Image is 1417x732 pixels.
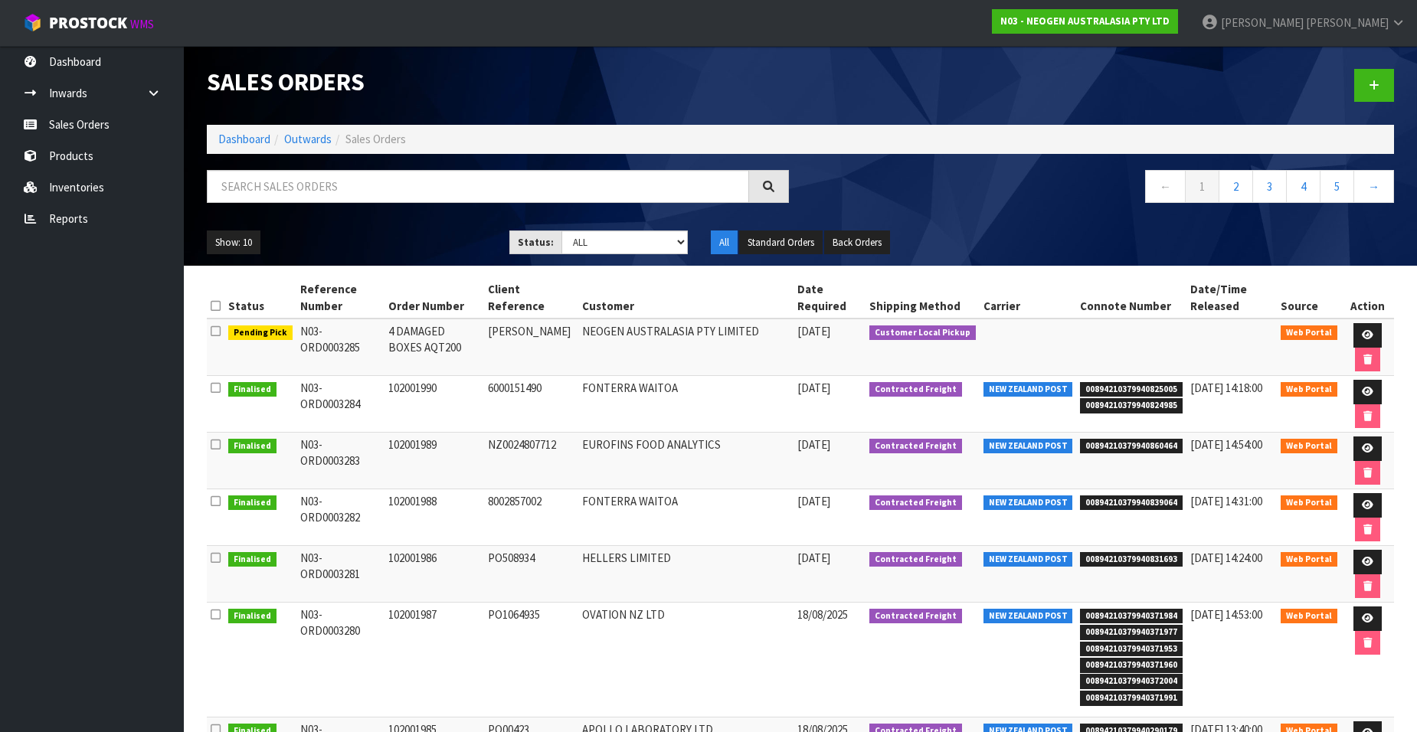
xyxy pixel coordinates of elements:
[385,546,483,603] td: 102001986
[1080,439,1183,454] span: 00894210379940860464
[484,277,579,319] th: Client Reference
[484,319,579,376] td: [PERSON_NAME]
[578,489,794,546] td: FONTERRA WAITOA
[1080,609,1183,624] span: 00894210379940371984
[1190,551,1262,565] span: [DATE] 14:24:00
[869,325,976,341] span: Customer Local Pickup
[1080,658,1183,673] span: 00894210379940371960
[228,609,277,624] span: Finalised
[711,230,738,255] button: All
[578,376,794,433] td: FONTERRA WAITOA
[797,381,830,395] span: [DATE]
[1190,381,1262,395] span: [DATE] 14:18:00
[228,439,277,454] span: Finalised
[130,17,154,31] small: WMS
[1186,277,1277,319] th: Date/Time Released
[1190,607,1262,622] span: [DATE] 14:53:00
[866,277,980,319] th: Shipping Method
[1076,277,1186,319] th: Connote Number
[228,552,277,567] span: Finalised
[207,230,260,255] button: Show: 10
[1185,170,1219,203] a: 1
[578,319,794,376] td: NEOGEN AUSTRALASIA PTY LIMITED
[1190,437,1262,452] span: [DATE] 14:54:00
[385,376,483,433] td: 102001990
[296,603,385,717] td: N03-ORD0003280
[1080,398,1183,413] span: 00894210379940824985
[797,324,830,338] span: [DATE]
[1080,625,1183,640] span: 00894210379940371977
[296,489,385,546] td: N03-ORD0003282
[207,69,789,96] h1: Sales Orders
[797,494,830,508] span: [DATE]
[578,603,794,717] td: OVATION NZ LTD
[224,277,296,319] th: Status
[794,277,866,319] th: Date Required
[812,170,1394,208] nav: Page navigation
[1145,170,1186,203] a: ←
[1286,170,1320,203] a: 4
[869,439,962,454] span: Contracted Freight
[1353,170,1394,203] a: →
[1080,691,1183,706] span: 00894210379940371991
[797,551,830,565] span: [DATE]
[797,437,830,452] span: [DATE]
[1341,277,1394,319] th: Action
[1080,552,1183,567] span: 00894210379940831693
[980,277,1077,319] th: Carrier
[385,277,483,319] th: Order Number
[983,382,1073,397] span: NEW ZEALAND POST
[869,382,962,397] span: Contracted Freight
[983,439,1073,454] span: NEW ZEALAND POST
[824,230,890,255] button: Back Orders
[1281,325,1337,341] span: Web Portal
[869,552,962,567] span: Contracted Freight
[1190,494,1262,508] span: [DATE] 14:31:00
[983,552,1073,567] span: NEW ZEALAND POST
[1080,495,1183,511] span: 00894210379940839064
[484,376,579,433] td: 6000151490
[218,132,270,146] a: Dashboard
[49,13,127,33] span: ProStock
[518,236,554,249] strong: Status:
[484,433,579,489] td: NZ0024807712
[739,230,823,255] button: Standard Orders
[1281,439,1337,454] span: Web Portal
[1252,170,1287,203] a: 3
[385,433,483,489] td: 102001989
[228,325,293,341] span: Pending Pick
[797,607,848,622] span: 18/08/2025
[284,132,332,146] a: Outwards
[296,546,385,603] td: N03-ORD0003281
[1219,170,1253,203] a: 2
[1221,15,1304,30] span: [PERSON_NAME]
[869,609,962,624] span: Contracted Freight
[1306,15,1389,30] span: [PERSON_NAME]
[484,603,579,717] td: PO1064935
[296,433,385,489] td: N03-ORD0003283
[1320,170,1354,203] a: 5
[385,603,483,717] td: 102001987
[578,277,794,319] th: Customer
[1080,674,1183,689] span: 00894210379940372004
[228,495,277,511] span: Finalised
[484,489,579,546] td: 8002857002
[345,132,406,146] span: Sales Orders
[983,495,1073,511] span: NEW ZEALAND POST
[207,170,749,203] input: Search sales orders
[578,433,794,489] td: EUROFINS FOOD ANALYTICS
[484,546,579,603] td: PO508934
[1281,552,1337,567] span: Web Portal
[983,609,1073,624] span: NEW ZEALAND POST
[1000,15,1170,28] strong: N03 - NEOGEN AUSTRALASIA PTY LTD
[23,13,42,32] img: cube-alt.png
[1281,495,1337,511] span: Web Portal
[296,319,385,376] td: N03-ORD0003285
[1277,277,1341,319] th: Source
[1080,642,1183,657] span: 00894210379940371953
[385,319,483,376] td: 4 DAMAGED BOXES AQT200
[385,489,483,546] td: 102001988
[578,546,794,603] td: HELLERS LIMITED
[296,277,385,319] th: Reference Number
[296,376,385,433] td: N03-ORD0003284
